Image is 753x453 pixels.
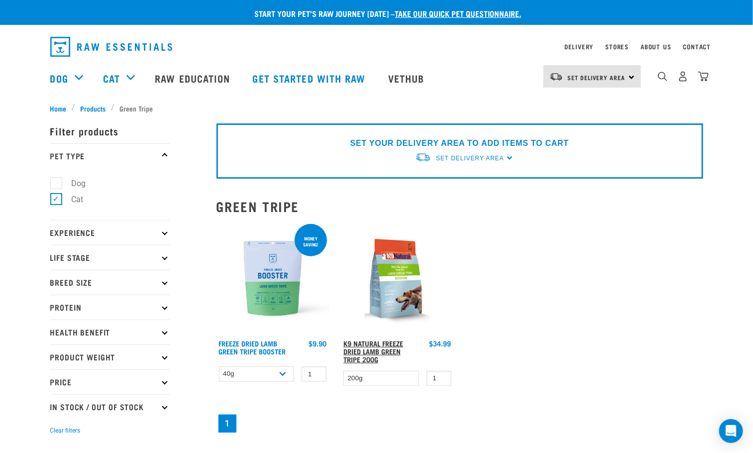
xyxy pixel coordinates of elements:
[436,155,504,162] span: Set Delivery Area
[50,369,170,394] p: Price
[56,177,90,190] label: Dog
[50,37,172,57] img: Raw Essentials Logo
[719,419,743,443] div: Open Intercom Messenger
[56,193,88,206] label: Cat
[430,340,451,347] div: $34.99
[50,143,170,168] p: Pet Type
[427,371,451,386] input: 1
[219,341,286,353] a: Freeze Dried Lamb Green Tripe Booster
[218,415,236,433] a: Page 1
[216,413,703,435] nav: pagination
[50,320,170,344] p: Health Benefit
[216,222,329,335] img: Freeze Dried Lamb Green Tripe
[568,76,626,79] span: Set Delivery Area
[243,58,378,98] a: Get started with Raw
[50,103,67,113] span: Home
[81,103,106,113] span: Products
[658,72,667,81] img: home-icon-1@2x.png
[75,103,111,113] a: Products
[50,103,703,113] nav: breadcrumbs
[641,45,671,48] a: About Us
[295,231,327,252] div: Money saving!
[50,103,72,113] a: Home
[549,72,563,81] img: van-moving.png
[378,58,437,98] a: Vethub
[302,366,326,382] input: 1
[350,137,569,149] p: SET YOUR DELIVERY AREA TO ADD ITEMS TO CART
[698,71,709,82] img: home-icon@2x.png
[341,222,454,335] img: K9 Square
[678,71,688,82] img: user.png
[42,33,711,61] nav: dropdown navigation
[50,220,170,245] p: Experience
[309,340,326,347] div: $9.90
[50,426,81,435] button: Clear filters
[564,45,593,48] a: Delivery
[606,45,629,48] a: Stores
[50,270,170,295] p: Breed Size
[216,199,703,214] h2: Green Tripe
[395,11,522,15] a: take our quick pet questionnaire.
[50,344,170,369] p: Product Weight
[103,71,120,86] a: Cat
[343,341,403,361] a: K9 Natural Freeze Dried Lamb Green Tripe 200g
[683,45,711,48] a: Contact
[50,71,68,86] a: Dog
[50,245,170,270] p: Life Stage
[145,58,242,98] a: Raw Education
[415,152,431,163] img: van-moving.png
[50,118,170,143] p: Filter products
[50,394,170,419] p: In Stock / Out Of Stock
[50,295,170,320] p: Protein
